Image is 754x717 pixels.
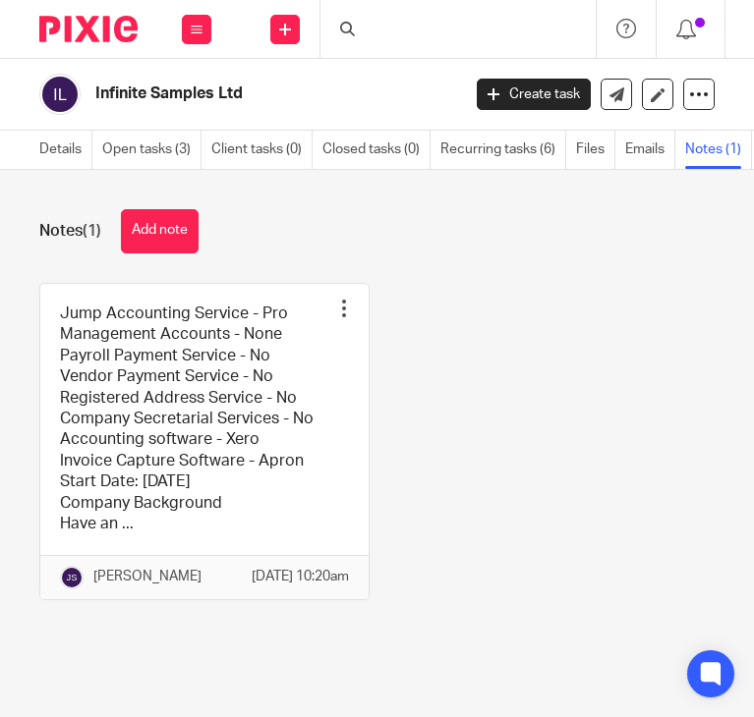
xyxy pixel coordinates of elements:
[39,131,92,169] a: Details
[322,131,431,169] a: Closed tasks (0)
[625,131,675,169] a: Emails
[576,131,615,169] a: Files
[83,223,101,239] span: (1)
[252,567,349,586] p: [DATE] 10:20am
[121,209,199,253] button: Add note
[39,16,138,42] img: Pixie
[93,567,202,586] p: [PERSON_NAME]
[477,79,591,110] a: Create task
[39,74,81,115] img: svg%3E
[440,131,566,169] a: Recurring tasks (6)
[685,131,752,169] a: Notes (1)
[102,131,202,169] a: Open tasks (3)
[60,566,84,589] img: svg%3E
[39,221,101,242] h1: Notes
[211,131,313,169] a: Client tasks (0)
[95,83,377,104] h2: Infinite Samples Ltd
